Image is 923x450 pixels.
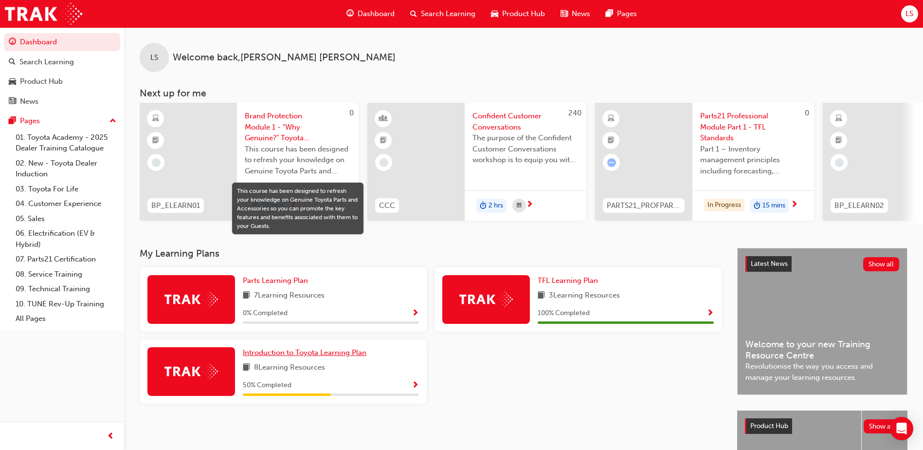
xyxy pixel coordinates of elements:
[538,275,602,286] a: TFL Learning Plan
[12,226,120,252] a: 06. Electrification (EV & Hybrid)
[754,200,760,212] span: duration-icon
[9,97,16,106] span: news-icon
[598,4,645,24] a: pages-iconPages
[243,348,366,357] span: Introduction to Toyota Learning Plan
[834,200,884,211] span: BP_ELEARN02
[9,58,16,67] span: search-icon
[243,290,250,302] span: book-icon
[905,8,913,19] span: LS
[4,31,120,112] button: DashboardSearch LearningProduct HubNews
[805,109,809,117] span: 0
[745,339,899,361] span: Welcome to your new Training Resource Centre
[20,96,38,107] div: News
[737,248,907,395] a: Latest NewsShow allWelcome to your new Training Resource CentreRevolutionise the way you access a...
[459,292,513,307] img: Trak
[553,4,598,24] a: news-iconNews
[762,200,785,211] span: 15 mins
[12,281,120,297] a: 09. Technical Training
[538,276,598,285] span: TFL Learning Plan
[561,8,568,20] span: news-icon
[12,156,120,182] a: 02. New - Toyota Dealer Induction
[706,309,714,318] span: Show Progress
[9,117,16,126] span: pages-icon
[864,419,900,433] button: Show all
[700,144,806,177] span: Part 1 – Inventory management principles including forecasting, processes, and techniques.
[750,422,788,430] span: Product Hub
[4,73,120,91] a: Product Hub
[346,8,354,20] span: guage-icon
[745,418,900,434] a: Product HubShow all
[12,130,120,156] a: 01. Toyota Academy - 2025 Dealer Training Catalogue
[412,379,419,392] button: Show Progress
[607,200,681,211] span: PARTS21_PROFPART1_0923_EL
[245,111,351,144] span: Brand Protection Module 1 - "Why Genuine?" Toyota Genuine Parts and Accessories
[107,431,114,443] span: prev-icon
[791,201,798,209] span: next-icon
[700,111,806,144] span: Parts21 Professional Module Part 1 - TFL Standards
[12,211,120,226] a: 05. Sales
[608,112,615,125] span: learningResourceType_ELEARNING-icon
[412,381,419,390] span: Show Progress
[243,276,308,285] span: Parts Learning Plan
[412,309,419,318] span: Show Progress
[12,196,120,211] a: 04. Customer Experience
[491,8,498,20] span: car-icon
[410,8,417,20] span: search-icon
[140,248,722,259] h3: My Learning Plans
[173,52,396,63] span: Welcome back , [PERSON_NAME] [PERSON_NAME]
[109,115,116,128] span: up-icon
[4,93,120,111] a: News
[152,112,159,125] span: learningResourceType_ELEARNING-icon
[150,52,158,63] span: LS
[706,307,714,319] button: Show Progress
[572,8,590,19] span: News
[243,308,288,319] span: 0 % Completed
[243,380,291,391] span: 50 % Completed
[489,200,503,211] span: 2 hrs
[421,8,475,19] span: Search Learning
[835,112,842,125] span: learningResourceType_ELEARNING-icon
[20,115,40,127] div: Pages
[140,103,359,221] a: 0BP_ELEARN01Brand Protection Module 1 - "Why Genuine?" Toyota Genuine Parts and AccessoriesThis c...
[617,8,637,19] span: Pages
[358,8,395,19] span: Dashboard
[412,307,419,319] button: Show Progress
[243,362,250,374] span: book-icon
[890,417,913,440] div: Open Intercom Messenger
[20,76,63,87] div: Product Hub
[4,33,120,51] a: Dashboard
[379,200,395,211] span: CCC
[380,112,387,125] span: learningResourceType_INSTRUCTOR_LED-icon
[339,4,402,24] a: guage-iconDashboard
[704,199,744,212] div: In Progress
[901,5,918,22] button: LS
[151,200,200,211] span: BP_ELEARN01
[243,275,312,286] a: Parts Learning Plan
[152,158,161,167] span: learningRecordVerb_NONE-icon
[12,297,120,312] a: 10. TUNE Rev-Up Training
[254,290,325,302] span: 7 Learning Resources
[606,8,613,20] span: pages-icon
[152,134,159,147] span: booktick-icon
[472,111,579,132] span: Confident Customer Conversations
[538,290,545,302] span: book-icon
[835,158,844,167] span: learningRecordVerb_NONE-icon
[538,308,590,319] span: 100 % Completed
[367,103,586,221] a: 240CCCConfident Customer ConversationsThe purpose of the Confident Customer Conversations worksho...
[245,144,351,177] span: This course has been designed to refresh your knowledge on Genuine Toyota Parts and Accessories s...
[164,292,218,307] img: Trak
[549,290,620,302] span: 3 Learning Resources
[12,252,120,267] a: 07. Parts21 Certification
[480,200,487,212] span: duration-icon
[237,187,359,230] div: This course has been designed to refresh your knowledge on Genuine Toyota Parts and Accessories s...
[19,56,74,68] div: Search Learning
[607,158,616,167] span: learningRecordVerb_ATTEMPT-icon
[568,109,581,117] span: 240
[9,38,16,47] span: guage-icon
[608,134,615,147] span: booktick-icon
[243,347,370,358] a: Introduction to Toyota Learning Plan
[4,53,120,71] a: Search Learning
[12,311,120,326] a: All Pages
[5,3,82,25] img: Trak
